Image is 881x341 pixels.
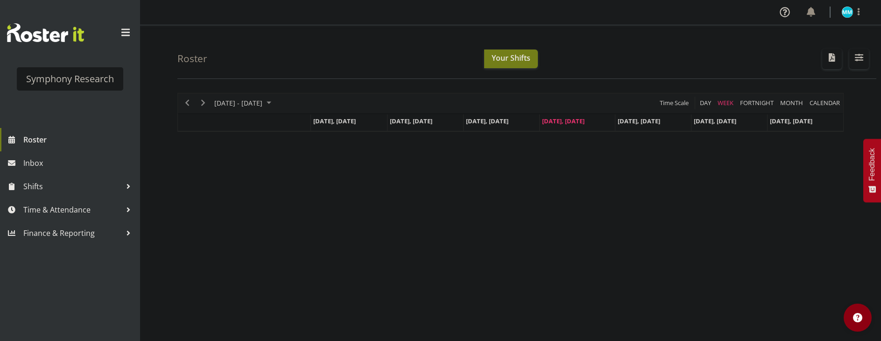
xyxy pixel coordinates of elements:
[868,148,876,181] span: Feedback
[779,97,805,109] button: Timeline Month
[739,97,775,109] button: Fortnight
[23,203,121,217] span: Time & Attendance
[842,7,853,18] img: murphy-mulholland11450.jpg
[195,93,211,113] div: next period
[213,97,263,109] span: [DATE] - [DATE]
[717,97,734,109] span: Week
[177,93,844,132] div: Timeline Week of September 25, 2025
[699,97,712,109] span: Day
[23,156,135,170] span: Inbox
[716,97,735,109] button: Timeline Week
[658,97,691,109] button: Time Scale
[698,97,713,109] button: Timeline Day
[809,97,841,109] span: calendar
[211,93,277,113] div: September 22 - 28, 2025
[7,23,84,42] img: Rosterit website logo
[23,133,135,147] span: Roster
[618,117,660,125] span: [DATE], [DATE]
[849,49,869,69] button: Filter Shifts
[808,97,842,109] button: Month
[181,97,194,109] button: Previous
[739,97,775,109] span: Fortnight
[177,53,207,64] h4: Roster
[492,53,530,63] span: Your Shifts
[213,97,275,109] button: September 2025
[659,97,690,109] span: Time Scale
[313,117,356,125] span: [DATE], [DATE]
[390,117,432,125] span: [DATE], [DATE]
[779,97,804,109] span: Month
[23,179,121,193] span: Shifts
[23,226,121,240] span: Finance & Reporting
[863,139,881,202] button: Feedback - Show survey
[822,49,842,69] button: Download a PDF of the roster according to the set date range.
[179,93,195,113] div: previous period
[26,72,114,86] div: Symphony Research
[694,117,736,125] span: [DATE], [DATE]
[770,117,812,125] span: [DATE], [DATE]
[197,97,210,109] button: Next
[484,50,538,68] button: Your Shifts
[853,313,862,322] img: help-xxl-2.png
[542,117,585,125] span: [DATE], [DATE]
[466,117,508,125] span: [DATE], [DATE]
